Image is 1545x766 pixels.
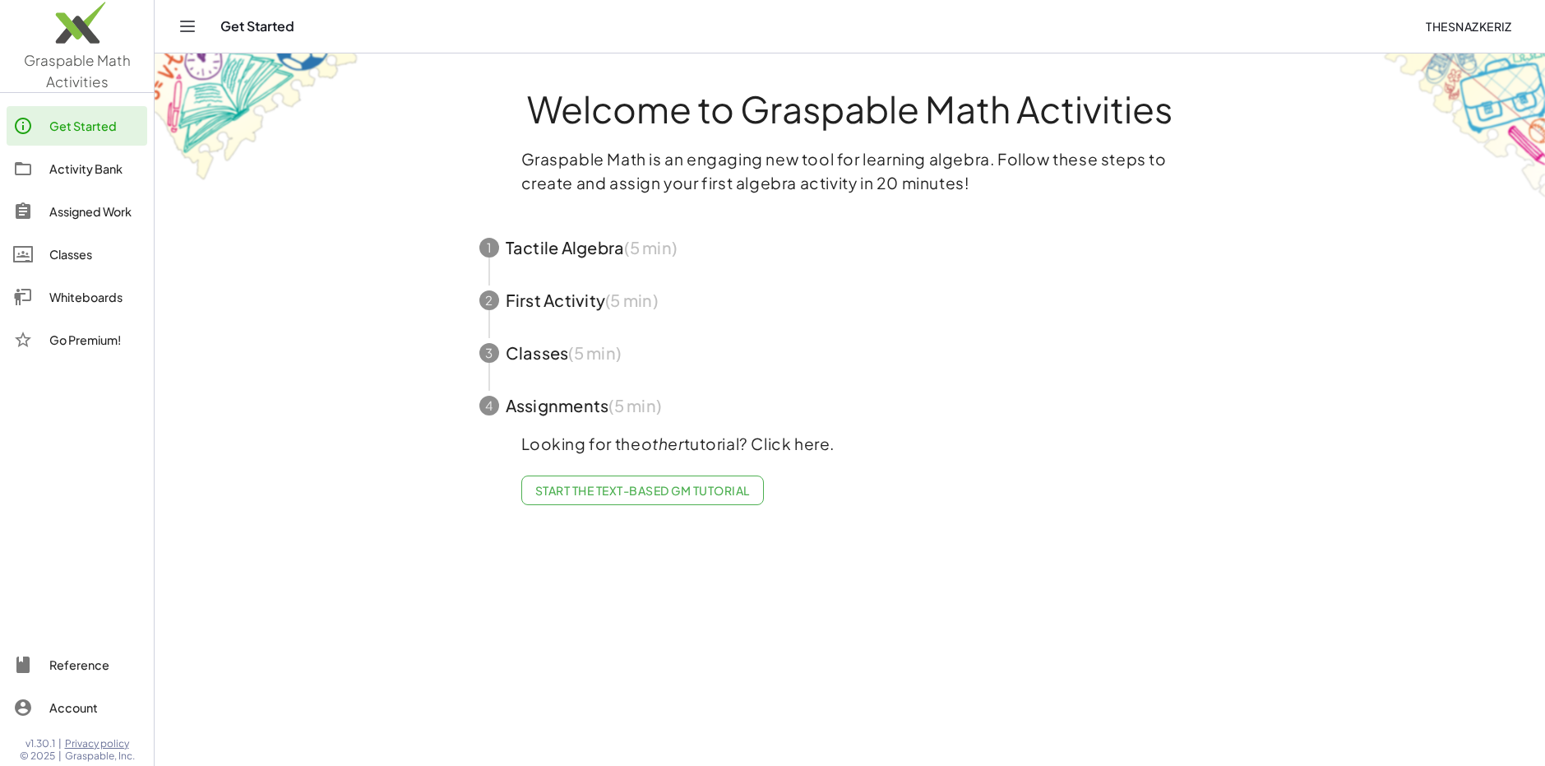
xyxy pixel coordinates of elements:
[641,434,684,453] em: other
[24,51,131,91] span: Graspable Math Activities
[49,655,141,675] div: Reference
[521,432,1179,456] p: Looking for the tutorial? Click here.
[521,476,764,505] a: Start the Text-based GM Tutorial
[7,277,147,317] a: Whiteboards
[449,90,1251,128] h1: Welcome to Graspable Math Activities
[49,116,141,136] div: Get Started
[460,327,1241,379] button: 3Classes(5 min)
[7,234,147,274] a: Classes
[20,750,55,763] span: © 2025
[58,750,62,763] span: |
[49,202,141,221] div: Assigned Work
[155,52,360,183] img: get-started-bg-ul-Ceg4j33I.png
[479,290,499,310] div: 2
[1413,12,1525,41] button: TheSnazkeriz
[7,149,147,188] a: Activity Bank
[49,244,141,264] div: Classes
[535,483,750,498] span: Start the Text-based GM Tutorial
[49,287,141,307] div: Whiteboards
[479,238,499,258] div: 1
[174,13,201,39] button: Toggle navigation
[65,750,135,763] span: Graspable, Inc.
[7,688,147,727] a: Account
[521,147,1179,195] p: Graspable Math is an engaging new tool for learning algebra. Follow these steps to create and ass...
[7,645,147,685] a: Reference
[65,737,135,750] a: Privacy policy
[1426,19,1512,34] span: TheSnazkeriz
[7,106,147,146] a: Get Started
[49,698,141,717] div: Account
[460,274,1241,327] button: 2First Activity(5 min)
[460,379,1241,432] button: 4Assignments(5 min)
[25,737,55,750] span: v1.30.1
[49,159,141,179] div: Activity Bank
[49,330,141,350] div: Go Premium!
[7,192,147,231] a: Assigned Work
[460,221,1241,274] button: 1Tactile Algebra(5 min)
[479,396,499,415] div: 4
[58,737,62,750] span: |
[479,343,499,363] div: 3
